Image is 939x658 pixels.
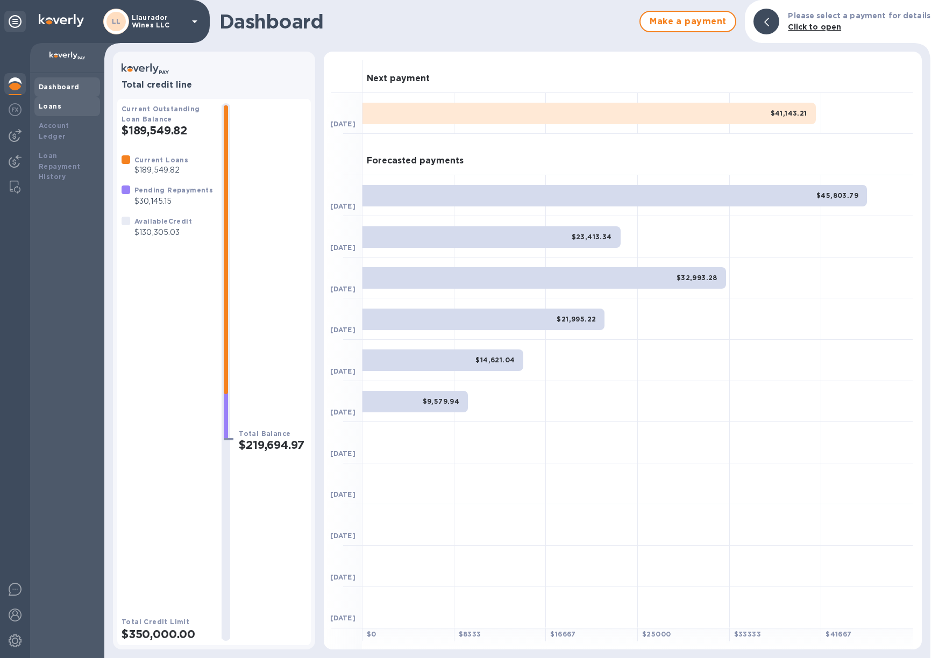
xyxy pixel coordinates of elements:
b: [DATE] [330,120,355,128]
h3: Forecasted payments [367,156,464,166]
b: Loans [39,102,61,110]
b: $21,995.22 [557,315,596,323]
h1: Dashboard [219,10,634,33]
b: [DATE] [330,244,355,252]
b: [DATE] [330,614,355,622]
p: $130,305.03 [134,227,192,238]
b: Account Ledger [39,121,69,140]
b: [DATE] [330,408,355,416]
b: Available Credit [134,217,192,225]
b: $ 8333 [459,630,481,638]
b: [DATE] [330,532,355,540]
p: Llaurador Wines LLC [132,14,186,29]
b: [DATE] [330,449,355,457]
b: $ 25000 [642,630,671,638]
b: Loan Repayment History [39,152,81,181]
b: Current Loans [134,156,188,164]
h2: $219,694.97 [239,438,307,452]
b: $41,143.21 [771,109,807,117]
div: Unpin categories [4,11,26,32]
p: $30,145.15 [134,196,213,207]
span: Make a payment [649,15,727,28]
b: [DATE] [330,285,355,293]
b: Pending Repayments [134,186,213,194]
b: Current Outstanding Loan Balance [122,105,200,123]
b: [DATE] [330,326,355,334]
button: Make a payment [639,11,736,32]
b: Dashboard [39,83,80,91]
b: Total Credit Limit [122,618,189,626]
h3: Total credit line [122,80,307,90]
h3: Next payment [367,74,430,84]
b: $ 16667 [550,630,575,638]
p: $189,549.82 [134,164,188,176]
h2: $189,549.82 [122,124,213,137]
b: $14,621.04 [475,356,515,364]
b: [DATE] [330,202,355,210]
b: [DATE] [330,573,355,581]
b: Click to open [788,23,841,31]
b: $ 0 [367,630,376,638]
b: Total Balance [239,430,290,438]
b: $ 33333 [734,630,761,638]
b: $9,579.94 [423,397,460,405]
img: Logo [39,14,84,27]
h2: $350,000.00 [122,627,213,641]
img: Foreign exchange [9,103,22,116]
b: $32,993.28 [677,274,717,282]
b: [DATE] [330,367,355,375]
b: $45,803.79 [816,191,858,199]
b: LL [112,17,121,25]
b: Please select a payment for details [788,11,930,20]
b: [DATE] [330,490,355,498]
b: $23,413.34 [572,233,612,241]
b: $ 41667 [826,630,851,638]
